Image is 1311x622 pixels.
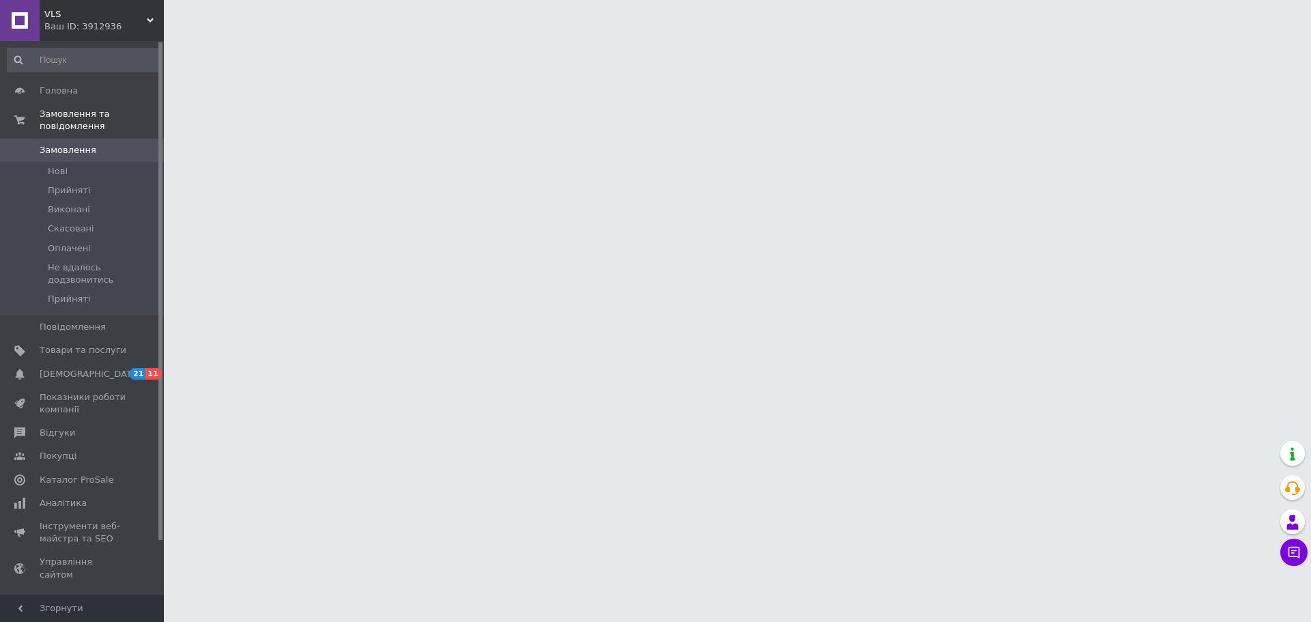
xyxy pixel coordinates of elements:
[40,391,126,416] span: Показники роботи компанії
[40,108,164,132] span: Замовлення та повідомлення
[145,368,161,380] span: 11
[130,368,145,380] span: 21
[40,85,78,97] span: Головна
[40,520,126,545] span: Інструменти веб-майстра та SEO
[48,165,68,178] span: Нові
[40,321,106,333] span: Повідомлення
[40,344,126,356] span: Товари та послуги
[40,144,96,156] span: Замовлення
[48,223,94,235] span: Скасовані
[1280,539,1308,566] button: Чат з покупцем
[48,242,91,255] span: Оплачені
[40,450,76,462] span: Покупці
[7,48,161,72] input: Пошук
[40,556,126,580] span: Управління сайтом
[40,474,113,486] span: Каталог ProSale
[40,427,75,439] span: Відгуки
[40,497,87,509] span: Аналітика
[44,20,164,33] div: Ваш ID: 3912936
[48,261,160,286] span: Не вдалось додзвонитись
[48,293,90,305] span: Прийняті
[48,203,90,216] span: Виконані
[44,8,147,20] span: VLS
[40,592,126,617] span: Гаманець компанії
[40,368,141,380] span: [DEMOGRAPHIC_DATA]
[48,184,90,197] span: Прийняті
